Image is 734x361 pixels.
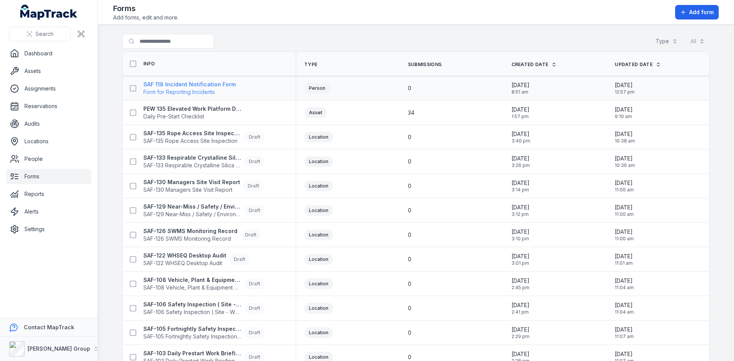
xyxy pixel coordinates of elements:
time: 6/2/2025, 2:41:35 PM [512,301,529,315]
a: People [6,151,91,167]
a: Alerts [6,204,91,219]
div: Location [304,230,333,240]
span: SAF-106 Safety Inspection ( Site - Weekly ) [143,308,241,316]
span: 3:12 pm [512,211,529,217]
span: [DATE] [512,81,529,89]
span: 0 [408,182,411,190]
strong: SAF-129 Near-Miss / Safety / Environmental Concern Notification Form V1.0 [143,203,241,210]
strong: SAF-135 Rope Access Site Inspection [143,130,241,137]
time: 6/24/2025, 11:00:29 AM [615,179,634,193]
div: Draft [244,327,265,338]
time: 6/2/2025, 2:45:51 PM [512,277,529,291]
a: Settings [6,222,91,237]
span: SAF-105 Fortnightly Safety Inspection (Yard) [143,333,241,340]
div: Asset [304,107,327,118]
span: 34 [408,109,414,117]
span: 10:36 am [615,162,635,168]
span: 0 [408,329,411,337]
time: 6/2/2025, 3:10:11 PM [512,228,529,242]
div: Draft [244,278,265,289]
span: [DATE] [512,155,530,162]
time: 6/24/2025, 11:00:40 AM [615,204,634,217]
span: 0 [408,158,411,165]
span: 1:57 pm [512,113,529,120]
button: All [685,34,710,49]
span: 3:26 pm [512,162,530,168]
time: 8/14/2025, 12:57:21 PM [615,81,635,95]
time: 6/2/2025, 3:40:39 PM [512,130,530,144]
span: [DATE] [512,204,529,211]
button: Add form [675,5,719,19]
span: 0 [408,304,411,312]
a: Reports [6,186,91,202]
button: Search [9,27,71,41]
span: 0 [408,207,411,214]
span: Add forms, edit and more. [113,14,179,21]
a: SAF-126 SWMS Monitoring RecordSAF-126 SWMS Monitoring RecordDraft [143,227,261,243]
button: Type [651,34,682,49]
time: 6/24/2025, 10:36:26 AM [615,155,635,168]
strong: SAF-122 WHSEQ Desktop Audit [143,252,226,259]
div: Location [304,181,333,191]
span: SAF-108 Vehicle, Plant & Equipment Damage - Incident Report and Investigation Form [143,284,241,291]
span: [DATE] [512,277,529,285]
time: 6/24/2025, 11:04:23 AM [615,277,634,291]
a: SAF-122 WHSEQ Desktop AuditSAF-122 WHSEQ Desktop AuditDraft [143,252,250,267]
strong: SAF-103 Daily Prestart Work Briefing Attendance Register [143,350,241,357]
span: SAF-126 SWMS Monitoring Record [143,235,237,243]
span: 10:38 am [615,138,635,144]
span: 11:04 am [615,285,634,291]
div: Draft [240,230,261,240]
div: Draft [243,181,264,191]
a: SAF-105 Fortnightly Safety Inspection (Yard)SAF-105 Fortnightly Safety Inspection (Yard)Draft [143,325,265,340]
a: Locations [6,134,91,149]
span: 11:07 am [615,333,634,340]
span: [DATE] [512,228,529,236]
a: Assignments [6,81,91,96]
a: SAF-108 Vehicle, Plant & Equipment Damage - Incident Report and Investigation FormSAF-108 Vehicle... [143,276,265,291]
div: Draft [244,156,265,167]
span: Search [36,30,54,38]
span: 0 [408,84,411,92]
time: 8/14/2025, 8:51:45 AM [512,81,529,95]
span: [DATE] [615,130,635,138]
span: Submissions [408,62,442,68]
span: SAF-133 Respirable Crystalline Silica Site Inspection Checklist [143,162,241,169]
span: 11:04 am [615,309,634,315]
a: Created Date [512,62,557,68]
span: [DATE] [615,326,634,333]
span: [DATE] [512,326,529,333]
span: 2:45 pm [512,285,529,291]
span: 3:14 pm [512,187,529,193]
span: Add form [689,8,714,16]
span: [DATE] [512,106,529,113]
span: [DATE] [512,130,530,138]
span: [DATE] [512,179,529,187]
time: 6/24/2025, 11:04:34 AM [615,301,634,315]
span: 3:40 pm [512,138,530,144]
div: Draft [244,303,265,314]
span: 0 [408,256,411,263]
span: SAF-122 WHSEQ Desktop Audit [143,259,226,267]
span: Created Date [512,62,549,68]
span: [DATE] [512,301,529,309]
span: [DATE] [512,350,529,358]
div: Draft [244,132,265,142]
span: 3:10 pm [512,236,529,242]
span: 2:29 pm [512,333,529,340]
a: SAF 118 Incident Notification FormForm for Reporting Incidents [143,81,236,96]
span: 11:00 am [615,236,634,242]
a: Dashboard [6,46,91,61]
time: 6/24/2025, 11:01:15 AM [615,253,633,266]
a: SAF-130 Managers Site Visit ReportSAF-130 Managers Site Visit ReportDraft [143,178,264,194]
span: Daily Pre-Start Checklist [143,113,241,120]
strong: Contact MapTrack [24,324,74,330]
a: SAF-133 Respirable Crystalline Silica Site Inspection ChecklistSAF-133 Respirable Crystalline Sil... [143,154,265,169]
strong: SAF-126 SWMS Monitoring Record [143,227,237,235]
span: [DATE] [615,301,634,309]
span: Updated Date [615,62,653,68]
time: 6/2/2025, 3:01:09 PM [512,253,529,266]
h2: Forms [113,3,179,14]
span: [DATE] [512,253,529,260]
time: 6/24/2025, 11:07:00 AM [615,326,634,340]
